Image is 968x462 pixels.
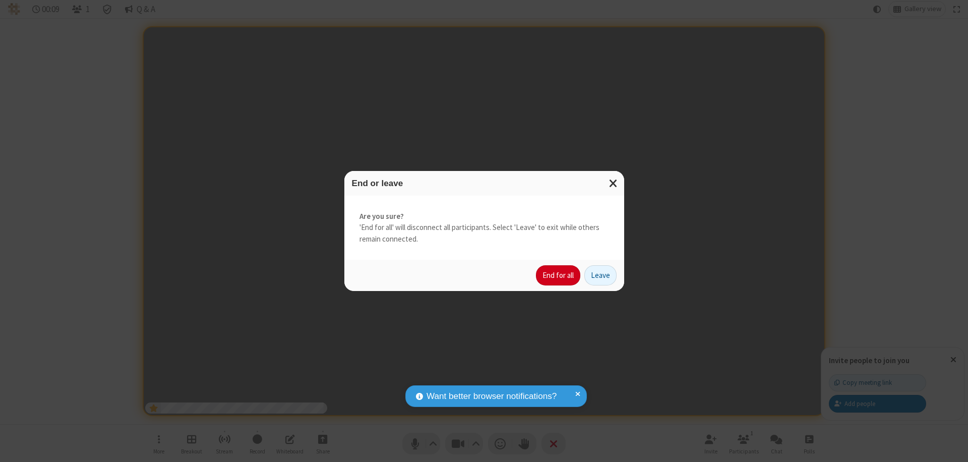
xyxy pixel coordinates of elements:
strong: Are you sure? [359,211,609,222]
button: End for all [536,265,580,285]
span: Want better browser notifications? [427,390,557,403]
div: 'End for all' will disconnect all participants. Select 'Leave' to exit while others remain connec... [344,196,624,260]
h3: End or leave [352,179,617,188]
button: Leave [584,265,617,285]
button: Close modal [603,171,624,196]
